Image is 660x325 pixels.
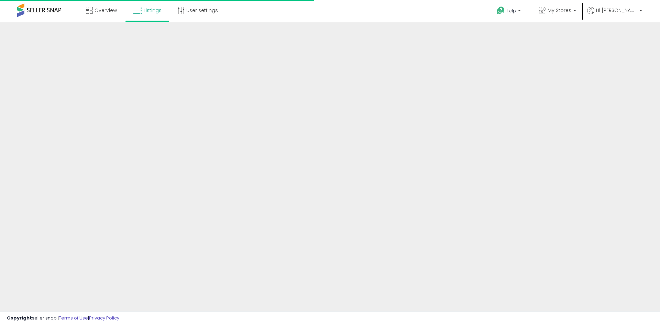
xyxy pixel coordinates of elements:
[548,7,571,14] span: My Stores
[491,1,528,22] a: Help
[144,7,162,14] span: Listings
[496,6,505,15] i: Get Help
[596,7,637,14] span: Hi [PERSON_NAME]
[507,8,516,14] span: Help
[95,7,117,14] span: Overview
[587,7,642,22] a: Hi [PERSON_NAME]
